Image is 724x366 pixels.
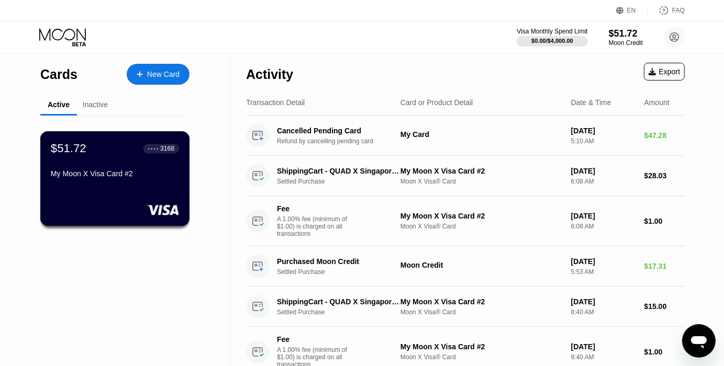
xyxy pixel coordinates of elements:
div: $17.31 [644,262,685,270]
div: My Moon X Visa Card #2 [51,169,179,178]
div: My Moon X Visa Card #2 [400,167,563,175]
div: Fee [277,335,350,344]
div: EN [616,5,648,16]
div: ShippingCart - QUAD X Singapore SG [277,298,399,306]
div: $51.72Moon Credit [609,28,643,47]
div: Settled Purchase [277,268,408,276]
div: ShippingCart - QUAD X Singapore SG [277,167,399,175]
div: [DATE] [571,127,636,135]
div: 6:08 AM [571,178,636,185]
div: Inactive [83,100,108,109]
div: FeeA 1.00% fee (minimum of $1.00) is charged on all transactionsMy Moon X Visa Card #2Moon X Visa... [246,196,685,246]
div: Moon X Visa® Card [400,308,563,316]
div: Export [649,67,680,76]
div: [DATE] [571,257,636,266]
div: My Moon X Visa Card #2 [400,212,563,220]
div: 6:08 AM [571,223,636,230]
div: Moon X Visa® Card [400,353,563,361]
div: $28.03 [644,171,685,180]
div: 3168 [160,145,174,152]
div: Card or Product Detail [400,98,473,107]
div: [DATE] [571,167,636,175]
div: Export [644,63,685,81]
div: My Moon X Visa Card #2 [400,342,563,351]
div: Cards [40,67,77,82]
div: $15.00 [644,302,685,311]
div: 5:10 AM [571,138,636,145]
div: Cancelled Pending Card [277,127,399,135]
iframe: Button to launch messaging window [682,324,716,358]
div: $1.00 [644,348,685,356]
div: Moon Credit [400,261,563,269]
div: Settled Purchase [277,178,408,185]
div: EN [627,7,636,14]
div: Visa Monthly Spend Limit$0.00/$4,000.00 [517,28,587,47]
div: $1.00 [644,217,685,225]
div: Purchased Moon CreditSettled PurchaseMoon Credit[DATE]5:53 AM$17.31 [246,246,685,287]
div: Activity [246,67,293,82]
div: Moon Credit [609,39,643,47]
div: $0.00 / $4,000.00 [531,38,573,44]
div: $47.28 [644,131,685,140]
div: Visa Monthly Spend Limit [517,28,587,35]
div: $51.72 [609,28,643,39]
div: 8:40 AM [571,308,636,316]
div: Fee [277,204,350,213]
div: 8:40 AM [571,353,636,361]
div: FAQ [672,7,685,14]
div: Moon X Visa® Card [400,178,563,185]
div: ● ● ● ● [148,147,159,150]
div: My Moon X Visa Card #2 [400,298,563,306]
div: [DATE] [571,298,636,306]
div: $51.72 [51,142,86,155]
div: ShippingCart - QUAD X Singapore SGSettled PurchaseMy Moon X Visa Card #2Moon X Visa® Card[DATE]6:... [246,156,685,196]
div: Moon X Visa® Card [400,223,563,230]
div: 5:53 AM [571,268,636,276]
div: ShippingCart - QUAD X Singapore SGSettled PurchaseMy Moon X Visa Card #2Moon X Visa® Card[DATE]8:... [246,287,685,327]
div: Active [48,100,70,109]
div: Cancelled Pending CardRefund by cancelling pending cardMy Card[DATE]5:10 AM$47.28 [246,116,685,156]
div: [DATE] [571,342,636,351]
div: Transaction Detail [246,98,305,107]
div: A 1.00% fee (minimum of $1.00) is charged on all transactions [277,215,355,237]
div: Refund by cancelling pending card [277,138,408,145]
div: New Card [127,64,190,85]
div: New Card [147,70,180,79]
div: Amount [644,98,670,107]
div: [DATE] [571,212,636,220]
div: $51.72● ● ● ●3168My Moon X Visa Card #2 [41,132,189,225]
div: Settled Purchase [277,308,408,316]
div: FAQ [648,5,685,16]
div: My Card [400,130,563,139]
div: Purchased Moon Credit [277,257,399,266]
div: Date & Time [571,98,611,107]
